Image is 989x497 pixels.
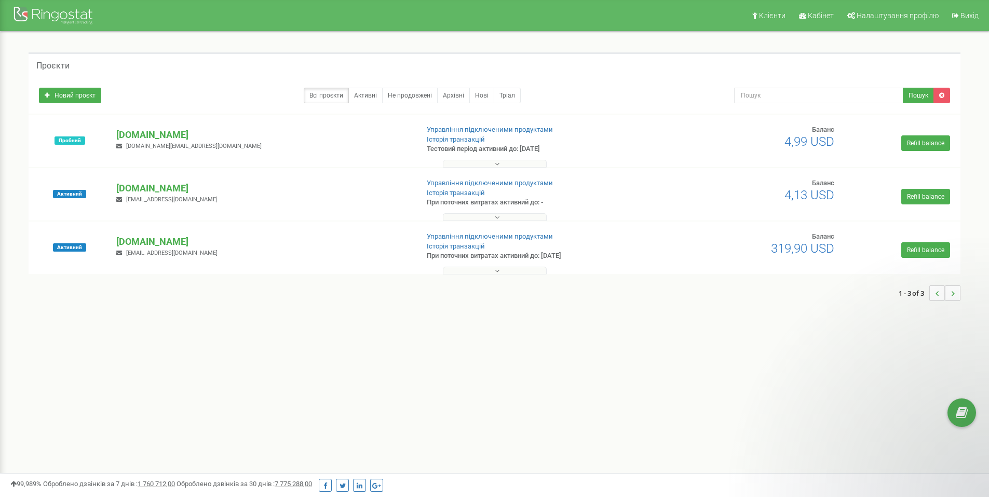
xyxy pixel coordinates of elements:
span: Баланс [812,232,834,240]
span: Клієнти [759,11,785,20]
a: Історія транзакцій [427,189,485,197]
p: [DOMAIN_NAME] [116,182,410,195]
a: Не продовжені [382,88,438,103]
span: 319,90 USD [771,241,834,256]
span: 4,99 USD [784,134,834,149]
p: [DOMAIN_NAME] [116,128,410,142]
a: Історія транзакцій [427,135,485,143]
span: Оброблено дзвінків за 30 днів : [177,480,312,488]
span: Активний [53,190,86,198]
span: Оброблено дзвінків за 7 днів : [43,480,175,488]
p: При поточних витратах активний до: - [427,198,643,208]
p: При поточних витратах активний до: [DATE] [427,251,643,261]
a: Управління підключеними продуктами [427,179,553,187]
p: [DOMAIN_NAME] [116,235,410,248]
span: 99,989% [10,480,42,488]
span: Активний [53,243,86,252]
a: Управління підключеними продуктами [427,126,553,133]
a: Новий проєкт [39,88,101,103]
span: [EMAIL_ADDRESS][DOMAIN_NAME] [126,196,218,203]
span: Баланс [812,179,834,187]
a: Refill balance [901,242,950,258]
input: Пошук [734,88,903,103]
span: 4,13 USD [784,188,834,202]
a: Нові [469,88,494,103]
span: [EMAIL_ADDRESS][DOMAIN_NAME] [126,250,218,256]
span: Пробний [55,136,85,145]
span: 1 - 3 of 3 [899,285,929,301]
h5: Проєкти [36,61,70,71]
span: Баланс [812,126,834,133]
u: 1 760 712,00 [138,480,175,488]
img: Ringostat Logo [13,4,96,29]
button: Пошук [903,88,934,103]
a: Refill balance [901,189,950,204]
u: 7 775 288,00 [275,480,312,488]
a: Управління підключеними продуктами [427,232,553,240]
a: Refill balance [901,135,950,151]
nav: ... [899,275,960,311]
a: Тріал [494,88,521,103]
span: Вихід [960,11,979,20]
a: Всі проєкти [304,88,349,103]
span: [DOMAIN_NAME][EMAIL_ADDRESS][DOMAIN_NAME] [126,143,262,149]
a: Активні [348,88,383,103]
a: Історія транзакцій [427,242,485,250]
span: Кабінет [808,11,834,20]
iframe: Intercom live chat [954,438,979,463]
a: Архівні [437,88,470,103]
span: Налаштування профілю [857,11,939,20]
p: Тестовий період активний до: [DATE] [427,144,643,154]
